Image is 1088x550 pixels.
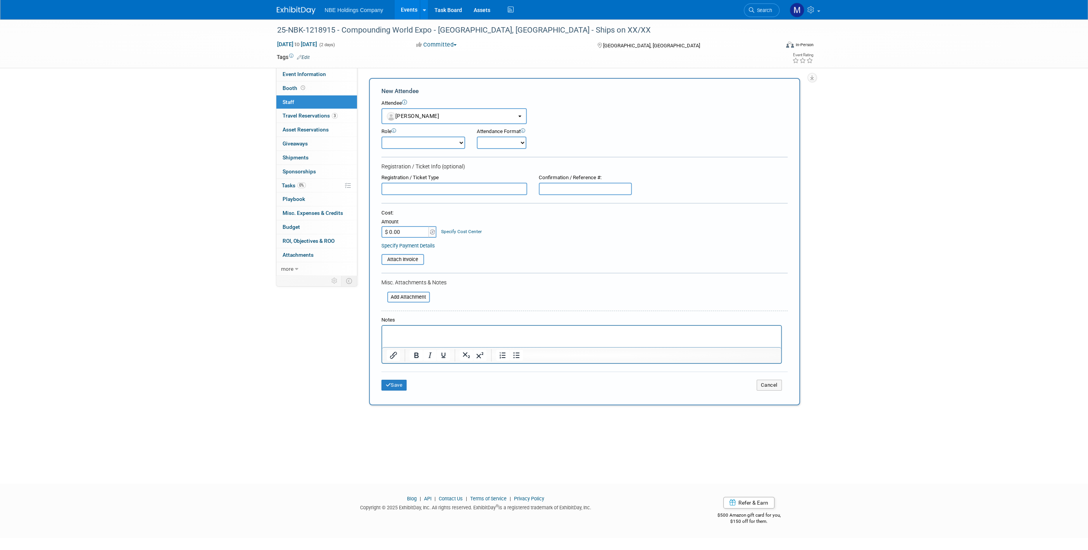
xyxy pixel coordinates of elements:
[381,128,465,135] div: Role
[276,220,357,234] a: Budget
[277,502,675,511] div: Copyright © 2025 ExhibitDay, Inc. All rights reserved. ExhibitDay is a registered trademark of Ex...
[414,41,460,49] button: Committed
[341,276,357,286] td: Toggle Event Tabs
[387,113,440,119] span: [PERSON_NAME]
[792,53,813,57] div: Event Rating
[332,113,338,119] span: 3
[786,42,794,48] img: Format-Inperson.png
[325,7,383,13] span: NBE Holdings Company
[319,42,335,47] span: (2 days)
[795,42,813,48] div: In-Person
[283,168,316,175] span: Sponsorships
[744,3,779,17] a: Search
[470,496,507,502] a: Terms of Service
[276,109,357,123] a: Travel Reservations3
[276,95,357,109] a: Staff
[433,496,438,502] span: |
[473,350,486,361] button: Superscript
[439,496,463,502] a: Contact Us
[387,350,400,361] button: Insert/edit link
[276,165,357,178] a: Sponsorships
[277,7,316,14] img: ExhibitDay
[283,112,338,119] span: Travel Reservations
[381,218,438,226] div: Amount
[477,128,570,135] div: Attendance Format
[407,496,417,502] a: Blog
[283,99,294,105] span: Staff
[381,174,527,182] div: Registration / Ticket Type
[539,174,632,182] div: Confirmation / Reference #:
[276,123,357,137] a: Asset Reservations
[293,41,301,47] span: to
[754,7,772,13] span: Search
[381,380,407,391] button: Save
[409,350,422,361] button: Bold
[276,179,357,192] a: Tasks0%
[757,380,782,391] button: Cancel
[283,210,343,216] span: Misc. Expenses & Credits
[418,496,423,502] span: |
[381,278,788,286] div: Misc. Attachments & Notes
[436,350,450,361] button: Underline
[297,182,306,188] span: 0%
[496,350,509,361] button: Numbered list
[276,81,357,95] a: Booth
[382,326,781,347] iframe: Rich Text Area
[276,137,357,150] a: Giveaways
[381,209,788,217] div: Cost:
[283,126,329,133] span: Asset Reservations
[790,3,804,17] img: Morgan Goddard
[276,151,357,164] a: Shipments
[381,243,435,249] a: Specify Payment Details
[603,43,700,48] span: [GEOGRAPHIC_DATA], [GEOGRAPHIC_DATA]
[283,71,326,77] span: Event Information
[508,496,513,502] span: |
[464,496,469,502] span: |
[283,196,305,202] span: Playbook
[274,23,768,37] div: 25-NBK-1218915 - Compounding World Expo - [GEOGRAPHIC_DATA], [GEOGRAPHIC_DATA] - Ships on XX/XX
[424,496,431,502] a: API
[276,234,357,248] a: ROI, Objectives & ROO
[381,100,788,107] div: Attendee
[283,85,307,91] span: Booth
[281,266,293,272] span: more
[509,350,522,361] button: Bullet list
[686,518,812,525] div: $150 off for them.
[283,154,309,161] span: Shipments
[734,40,814,52] div: Event Format
[514,496,544,502] a: Privacy Policy
[297,55,310,60] a: Edit
[277,41,317,48] span: [DATE] [DATE]
[328,276,341,286] td: Personalize Event Tab Strip
[283,140,308,147] span: Giveaways
[276,67,357,81] a: Event Information
[459,350,472,361] button: Subscript
[276,206,357,220] a: Misc. Expenses & Credits
[381,108,527,124] button: [PERSON_NAME]
[381,163,788,170] div: Registration / Ticket Info (optional)
[441,229,482,234] a: Specify Cost Center
[276,248,357,262] a: Attachments
[723,497,774,508] a: Refer & Earn
[283,224,300,230] span: Budget
[381,317,782,324] div: Notes
[276,262,357,276] a: more
[423,350,436,361] button: Italic
[496,504,498,508] sup: ®
[299,85,307,91] span: Booth not reserved yet
[381,87,788,95] div: New Attendee
[276,192,357,206] a: Playbook
[686,507,812,525] div: $500 Amazon gift card for you,
[277,53,310,61] td: Tags
[283,238,335,244] span: ROI, Objectives & ROO
[282,182,306,189] span: Tasks
[283,252,314,258] span: Attachments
